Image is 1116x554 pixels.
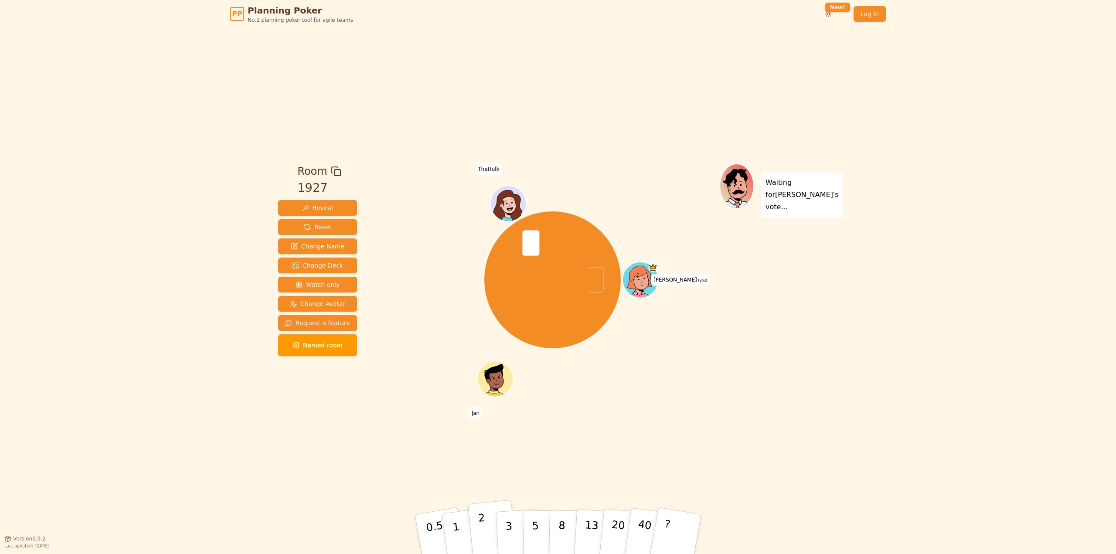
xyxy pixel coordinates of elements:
span: Version 0.9.2 [13,535,46,542]
button: Request a feature [278,315,357,331]
span: PP [232,9,242,19]
span: Named room [293,341,343,350]
span: Watch only [296,280,340,289]
span: Click to change your name [476,163,501,175]
span: Request a feature [285,319,350,327]
button: Click to change your avatar [624,263,658,297]
div: New! [825,3,850,12]
span: No.1 planning poker tool for agile teams [248,17,353,24]
span: Change Name [291,242,344,251]
button: New! [820,6,836,22]
span: Click to change your name [470,407,482,419]
button: Version0.9.2 [4,535,46,542]
span: Planning Poker [248,4,353,17]
span: Reveal [302,204,333,212]
button: Watch only [278,277,357,292]
span: Room [297,163,327,179]
a: Log in [854,6,886,22]
span: (you) [697,279,708,282]
span: Change Deck [292,261,343,270]
button: Change Deck [278,258,357,273]
a: PPPlanning PokerNo.1 planning poker tool for agile teams [230,4,353,24]
span: Theis is the host [649,263,658,272]
span: Last updated: [DATE] [4,544,49,548]
span: Reset [304,223,331,231]
span: Change Avatar [290,299,346,308]
button: Reveal [278,200,357,216]
button: Change Avatar [278,296,357,312]
button: Reset [278,219,357,235]
button: Change Name [278,238,357,254]
p: Waiting for [PERSON_NAME] 's vote... [766,177,839,213]
span: Click to change your name [651,274,709,286]
div: 1927 [297,179,341,197]
button: Named room [278,334,357,356]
